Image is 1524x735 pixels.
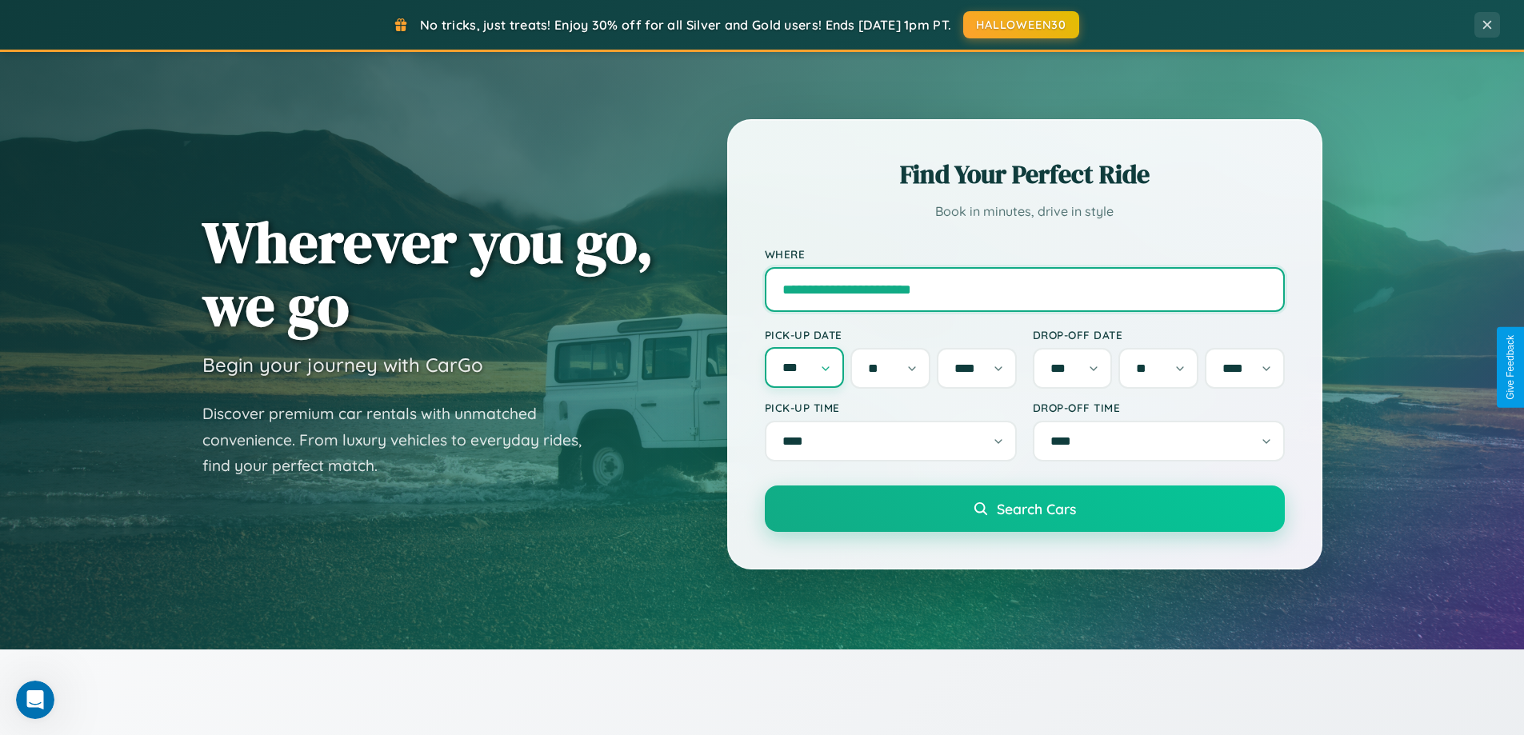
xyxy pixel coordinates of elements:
[1033,328,1285,342] label: Drop-off Date
[765,485,1285,532] button: Search Cars
[765,200,1285,223] p: Book in minutes, drive in style
[765,328,1017,342] label: Pick-up Date
[16,681,54,719] iframe: Intercom live chat
[765,401,1017,414] label: Pick-up Time
[1505,335,1516,400] div: Give Feedback
[765,157,1285,192] h2: Find Your Perfect Ride
[420,17,951,33] span: No tricks, just treats! Enjoy 30% off for all Silver and Gold users! Ends [DATE] 1pm PT.
[997,500,1076,517] span: Search Cars
[765,247,1285,261] label: Where
[202,353,483,377] h3: Begin your journey with CarGo
[202,210,654,337] h1: Wherever you go, we go
[202,401,602,479] p: Discover premium car rentals with unmatched convenience. From luxury vehicles to everyday rides, ...
[963,11,1079,38] button: HALLOWEEN30
[1033,401,1285,414] label: Drop-off Time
